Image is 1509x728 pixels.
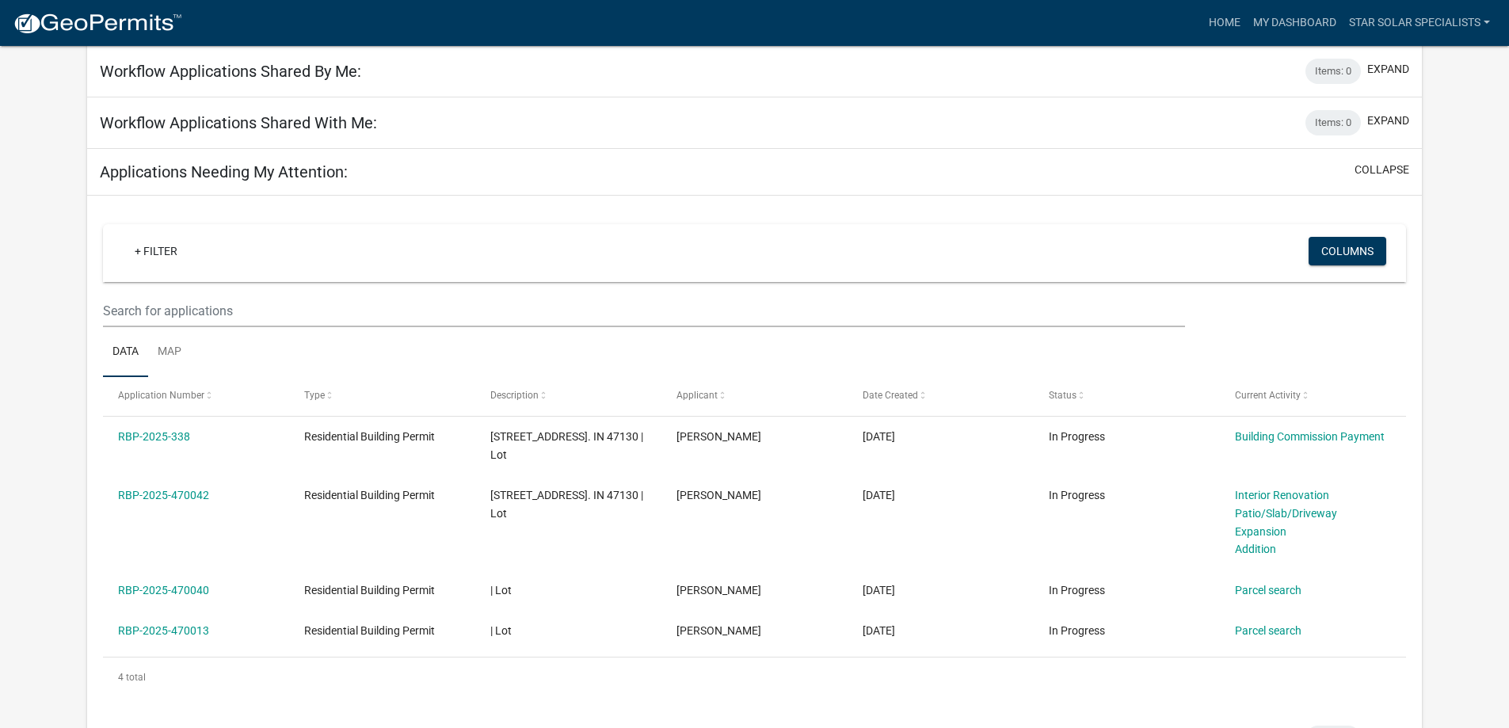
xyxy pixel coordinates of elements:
span: Type [304,390,325,401]
span: Residential Building Permit [304,624,435,637]
span: Peter Nudd [676,584,761,597]
a: Data [103,327,148,378]
a: Parcel search [1235,584,1301,597]
input: Search for applications [103,295,1184,327]
span: | Lot [490,624,512,637]
span: Peter Nudd [676,489,761,501]
div: Items: 0 [1305,59,1361,84]
a: + Filter [122,237,190,265]
a: Patio/Slab/Driveway Expansion [1235,507,1337,538]
span: 3015 Utica Pike, Jeffersonville. IN 47130 | Lot [490,489,643,520]
span: Applicant [676,390,718,401]
div: 4 total [103,657,1406,697]
span: Description [490,390,539,401]
span: In Progress [1049,624,1105,637]
span: 09/09/2025 [863,430,895,443]
div: collapse [87,196,1422,713]
datatable-header-cell: Description [475,377,661,415]
datatable-header-cell: Date Created [848,377,1034,415]
datatable-header-cell: Type [289,377,475,415]
a: Building Commission Payment [1235,430,1385,443]
span: 08/27/2025 [863,624,895,637]
span: Current Activity [1235,390,1301,401]
datatable-header-cell: Current Activity [1219,377,1405,415]
span: Residential Building Permit [304,430,435,443]
h5: Applications Needing My Attention: [100,162,348,181]
a: Home [1202,8,1247,38]
span: In Progress [1049,584,1105,597]
a: Parcel search [1235,624,1301,637]
span: In Progress [1049,489,1105,501]
a: RBP-2025-470013 [118,624,209,637]
button: expand [1367,61,1409,78]
datatable-header-cell: Status [1033,377,1219,415]
h5: Workflow Applications Shared With Me: [100,113,377,132]
span: Date Created [863,390,918,401]
h5: Workflow Applications Shared By Me: [100,62,361,81]
span: Residential Building Permit [304,584,435,597]
span: Residential Building Permit [304,489,435,501]
span: Application Number [118,390,204,401]
a: RBP-2025-470042 [118,489,209,501]
span: In Progress [1049,430,1105,443]
span: | Lot [490,584,512,597]
a: Interior Renovation [1235,489,1329,501]
span: 3015 Utica Pike, Jeffersonville. IN 47130 | Lot [490,430,643,461]
button: expand [1367,112,1409,129]
span: 08/27/2025 [863,489,895,501]
span: Peter Nudd [676,624,761,637]
a: My Dashboard [1247,8,1343,38]
button: Columns [1309,237,1386,265]
a: RBP-2025-338 [118,430,190,443]
span: 08/27/2025 [863,584,895,597]
a: Addition [1235,543,1276,555]
datatable-header-cell: Application Number [103,377,289,415]
a: Star Solar Specialists [1343,8,1496,38]
button: collapse [1355,162,1409,178]
a: RBP-2025-470040 [118,584,209,597]
div: Items: 0 [1305,110,1361,135]
span: Peter Nudd [676,430,761,443]
datatable-header-cell: Applicant [661,377,848,415]
span: Status [1049,390,1076,401]
a: Map [148,327,191,378]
